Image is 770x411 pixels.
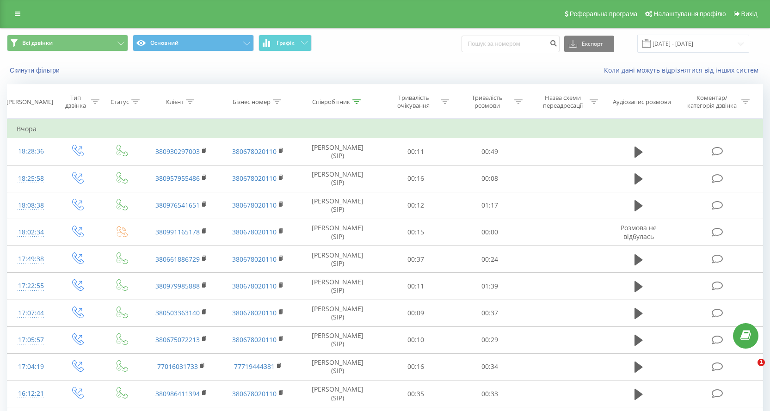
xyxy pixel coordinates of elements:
[379,326,453,353] td: 00:10
[232,255,277,264] a: 380678020110
[379,246,453,273] td: 00:37
[453,380,527,407] td: 00:33
[6,98,53,106] div: [PERSON_NAME]
[379,192,453,219] td: 00:12
[7,35,128,51] button: Всі дзвінки
[155,147,200,156] a: 380930297003
[739,359,761,381] iframe: Intercom live chat
[62,94,88,110] div: Тип дзвінка
[111,98,129,106] div: Статус
[232,147,277,156] a: 380678020110
[277,40,295,46] span: Графік
[564,36,614,52] button: Експорт
[296,219,379,245] td: [PERSON_NAME] (SIP)
[17,170,45,188] div: 18:25:58
[621,223,657,240] span: Розмова не відбулась
[17,304,45,322] div: 17:07:44
[17,142,45,160] div: 18:28:36
[233,98,271,106] div: Бізнес номер
[296,326,379,353] td: [PERSON_NAME] (SIP)
[17,358,45,376] div: 17:04:19
[17,250,45,268] div: 17:49:38
[7,120,763,138] td: Вчора
[234,362,275,371] a: 77719444381
[232,282,277,290] a: 380678020110
[570,10,638,18] span: Реферальна програма
[133,35,254,51] button: Основний
[232,335,277,344] a: 380678020110
[453,353,527,380] td: 00:34
[155,282,200,290] a: 380979985888
[296,165,379,192] td: [PERSON_NAME] (SIP)
[379,353,453,380] td: 00:16
[155,255,200,264] a: 380661886729
[379,138,453,165] td: 00:11
[296,353,379,380] td: [PERSON_NAME] (SIP)
[453,192,527,219] td: 01:17
[155,308,200,317] a: 380503363140
[296,138,379,165] td: [PERSON_NAME] (SIP)
[232,227,277,236] a: 380678020110
[232,201,277,209] a: 380678020110
[155,227,200,236] a: 380991165178
[538,94,587,110] div: Назва схеми переадресації
[379,300,453,326] td: 00:09
[379,273,453,300] td: 00:11
[379,219,453,245] td: 00:15
[653,10,726,18] span: Налаштування профілю
[741,10,758,18] span: Вихід
[453,326,527,353] td: 00:29
[17,196,45,215] div: 18:08:38
[296,192,379,219] td: [PERSON_NAME] (SIP)
[17,331,45,349] div: 17:05:57
[259,35,312,51] button: Графік
[296,380,379,407] td: [PERSON_NAME] (SIP)
[22,39,53,47] span: Всі дзвінки
[453,246,527,273] td: 00:24
[453,300,527,326] td: 00:37
[17,385,45,403] div: 16:12:21
[232,389,277,398] a: 380678020110
[17,277,45,295] div: 17:22:55
[232,308,277,317] a: 380678020110
[7,66,64,74] button: Скинути фільтри
[155,389,200,398] a: 380986411394
[296,246,379,273] td: [PERSON_NAME] (SIP)
[453,138,527,165] td: 00:49
[155,335,200,344] a: 380675072213
[155,201,200,209] a: 380976541651
[155,174,200,183] a: 380957955486
[296,300,379,326] td: [PERSON_NAME] (SIP)
[17,223,45,241] div: 18:02:34
[462,36,560,52] input: Пошук за номером
[613,98,671,106] div: Аудіозапис розмови
[685,94,739,110] div: Коментар/категорія дзвінка
[453,165,527,192] td: 00:08
[312,98,350,106] div: Співробітник
[166,98,184,106] div: Клієнт
[462,94,512,110] div: Тривалість розмови
[379,380,453,407] td: 00:35
[758,359,765,366] span: 1
[157,362,198,371] a: 77016031733
[389,94,438,110] div: Тривалість очікування
[453,273,527,300] td: 01:39
[604,66,763,74] a: Коли дані можуть відрізнятися вiд інших систем
[379,165,453,192] td: 00:16
[453,219,527,245] td: 00:00
[232,174,277,183] a: 380678020110
[296,273,379,300] td: [PERSON_NAME] (SIP)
